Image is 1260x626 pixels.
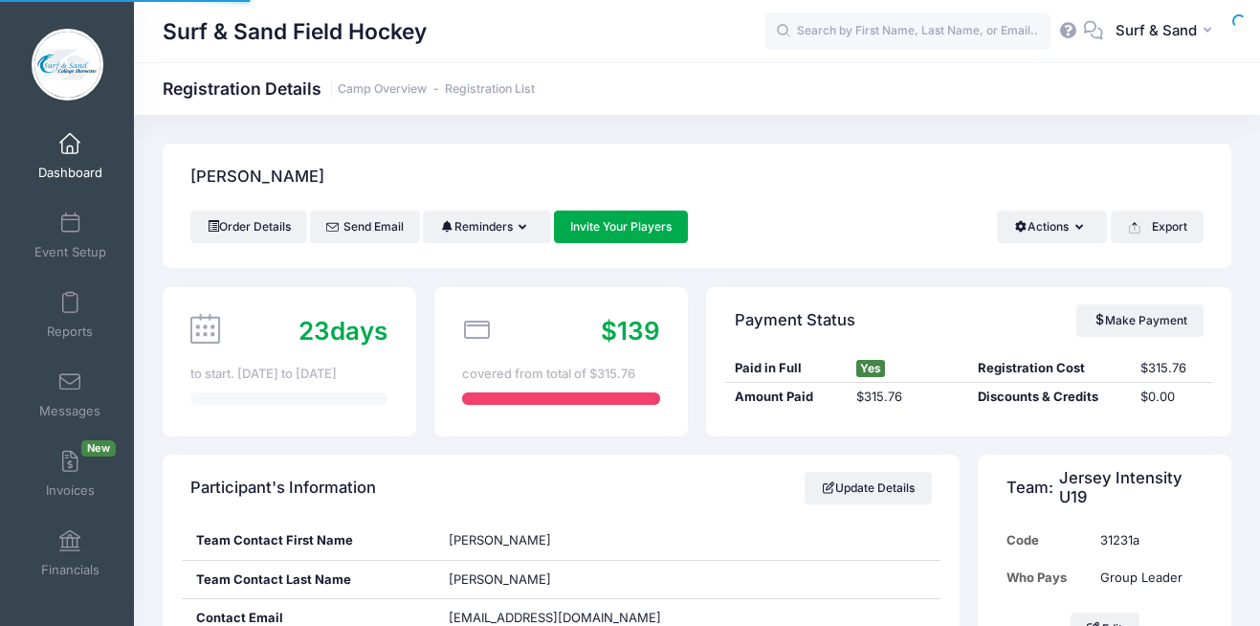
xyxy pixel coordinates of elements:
a: Dashboard [25,123,116,190]
span: Messages [39,403,100,419]
a: Messages [25,361,116,428]
input: Search by First Name, Last Name, or Email... [764,12,1051,51]
div: $315.76 [1132,359,1213,378]
div: to start. [DATE] to [DATE] [190,365,387,384]
a: Registration List [445,82,535,97]
td: Who Pays [1006,559,1092,596]
a: Financials [25,520,116,587]
span: Financials [41,562,99,578]
span: New [81,440,116,457]
h1: Registration Details [163,78,535,99]
span: $139 [601,316,660,346]
span: Event Setup [34,244,106,260]
div: covered from total of $315.76 [462,365,659,384]
span: Jersey Intensity U19 [1059,469,1197,507]
div: $315.76 [847,388,968,407]
td: Code [1006,522,1092,559]
a: Reports [25,281,116,348]
span: Reports [47,324,93,340]
a: Update Details [805,472,932,504]
button: Surf & Sand [1103,10,1231,54]
a: InvoicesNew [25,440,116,507]
span: Dashboard [38,165,102,181]
h4: Team: [1006,461,1198,516]
td: 31231a [1092,522,1204,559]
span: [EMAIL_ADDRESS][DOMAIN_NAME] [449,610,661,625]
span: Invoices [46,482,95,499]
div: Paid in Full [725,359,847,378]
a: Order Details [190,211,307,243]
a: Send Email [310,211,420,243]
h4: [PERSON_NAME] [190,150,324,205]
button: Export [1111,211,1204,243]
a: Make Payment [1076,304,1204,337]
img: Surf & Sand Field Hockey [32,29,103,101]
div: Team Contact First Name [182,522,435,560]
button: Actions [997,211,1107,243]
span: [PERSON_NAME] [449,532,551,548]
h1: Surf & Sand Field Hockey [163,10,427,54]
h4: Participant's Information [190,461,376,516]
span: 23 [298,316,330,346]
h4: Payment Status [735,293,855,347]
span: [PERSON_NAME] [449,571,551,587]
a: Invite Your Players [554,211,689,243]
div: Discounts & Credits [969,388,1132,407]
div: Team Contact Last Name [182,561,435,599]
div: Amount Paid [725,388,847,407]
div: $0.00 [1132,388,1213,407]
td: Group Leader [1092,559,1204,596]
a: Event Setup [25,202,116,269]
span: Surf & Sand [1116,20,1197,41]
button: Reminders [423,211,550,243]
div: days [298,312,387,349]
span: Yes [856,360,885,377]
a: Camp Overview [338,82,427,97]
div: Registration Cost [969,359,1132,378]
